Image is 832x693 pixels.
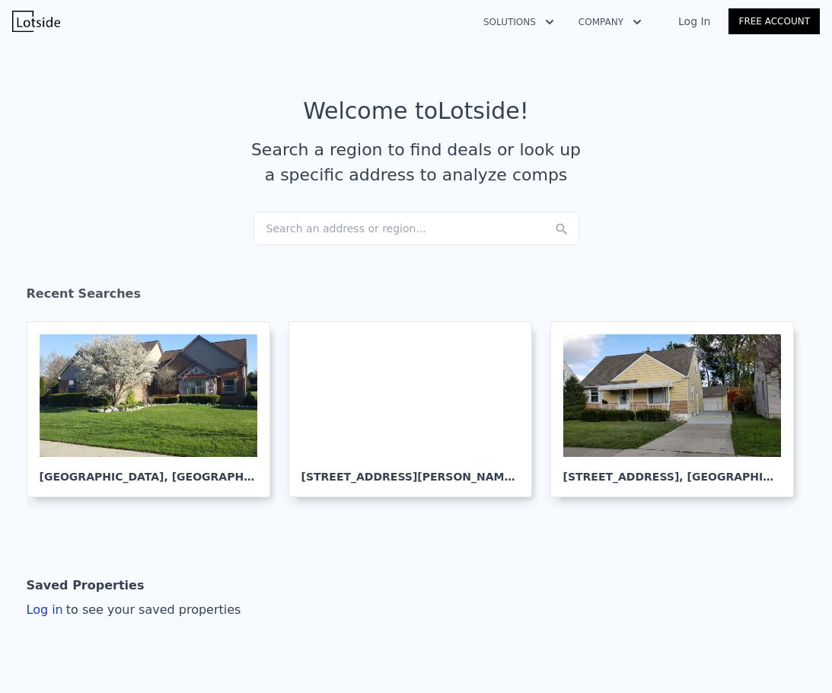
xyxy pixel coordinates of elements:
button: Solutions [471,8,566,36]
div: [STREET_ADDRESS] , [GEOGRAPHIC_DATA] [563,457,781,484]
div: Search an address or region... [253,212,579,245]
a: [STREET_ADDRESS], [GEOGRAPHIC_DATA] [550,321,806,497]
div: Log in [27,601,241,619]
a: Log In [660,14,728,29]
button: Company [566,8,654,36]
div: Recent Searches [27,273,806,321]
div: [STREET_ADDRESS][PERSON_NAME] , [GEOGRAPHIC_DATA] [301,457,519,484]
a: Free Account [728,8,820,34]
div: Search a region to find deals or look up a specific address to analyze comps [246,137,587,187]
div: Saved Properties [27,570,145,601]
img: Lotside [12,11,60,32]
span: to see your saved properties [63,602,241,617]
div: Welcome to Lotside ! [303,97,529,125]
a: [STREET_ADDRESS][PERSON_NAME], [GEOGRAPHIC_DATA] [288,321,544,497]
div: [GEOGRAPHIC_DATA] , [GEOGRAPHIC_DATA] [40,457,257,484]
a: [GEOGRAPHIC_DATA], [GEOGRAPHIC_DATA] [27,321,282,497]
